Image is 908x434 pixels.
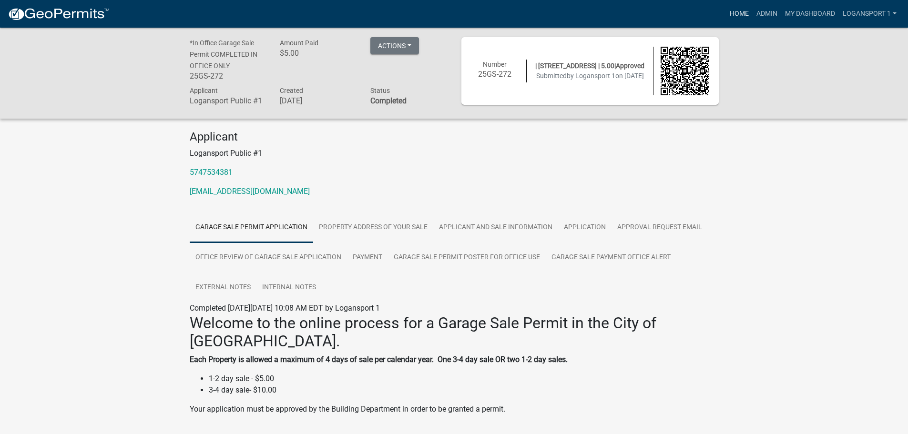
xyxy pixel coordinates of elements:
span: Completed [DATE][DATE] 10:08 AM EDT by Logansport 1 [190,303,380,313]
span: *In Office Garage Sale Permit COMPLETED IN OFFICE ONLY [190,39,257,70]
a: 5747534381 [190,168,233,177]
a: Application [558,212,612,243]
span: Applicant [190,87,218,94]
span: | [STREET_ADDRESS] | 5.00|Approved [535,62,644,70]
h6: [DATE] [280,96,356,105]
li: 3-4 day sale- $10.00 [209,384,719,396]
a: Payment [347,242,388,273]
p: Your application must be approved by the Building Department in order to be granted a permit. [190,404,719,426]
a: Home [726,5,753,23]
span: Status [370,87,390,94]
a: Internal Notes [256,273,322,303]
span: Amount Paid [280,39,318,47]
li: 1-2 day sale - $5.00 [209,373,719,384]
h6: $5.00 [280,49,356,58]
a: Garage Sale Permit Application [190,212,313,243]
h6: 25GS-272 [190,71,266,81]
a: PROPERTY ADDRESS OF YOUR SALE [313,212,433,243]
span: by Logansport 1 [567,72,615,80]
span: Submitted on [DATE] [536,72,644,80]
a: My Dashboard [781,5,839,23]
a: Garage Sale Payment Office Alert [546,242,676,273]
a: External Notes [190,273,256,303]
span: Number [483,61,507,68]
a: Approval Request Email [612,212,708,243]
img: QR code [661,47,709,95]
h6: 25GS-272 [471,70,520,79]
a: Admin [753,5,781,23]
strong: Completed [370,96,407,105]
strong: Each Property is allowed a maximum of 4 days of sale per calendar year. One 3-4 day sale OR two 1... [190,355,568,364]
a: Logansport 1 [839,5,900,23]
a: Office Review of Garage Sale Application [190,242,347,273]
p: Logansport Public #1 [190,148,719,159]
h4: Applicant [190,130,719,144]
a: Applicant and Sale Information [433,212,558,243]
a: [EMAIL_ADDRESS][DOMAIN_NAME] [190,187,310,196]
button: Actions [370,37,419,54]
a: Garage Sale Permit Poster for Office Use [388,242,546,273]
h2: Welcome to the online process for a Garage Sale Permit in the City of [GEOGRAPHIC_DATA]. [190,314,719,351]
span: Created [280,87,303,94]
h6: Logansport Public #1 [190,96,266,105]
